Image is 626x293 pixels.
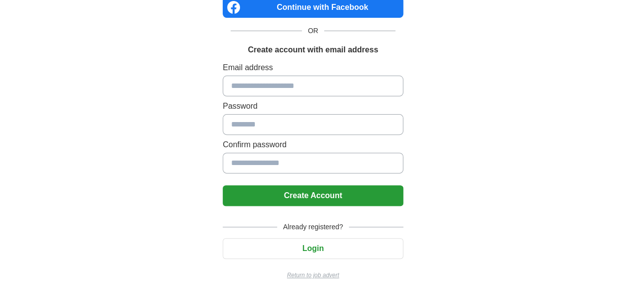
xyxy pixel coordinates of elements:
span: OR [302,26,324,36]
label: Confirm password [223,139,403,151]
a: Return to job advert [223,271,403,280]
a: Login [223,244,403,252]
label: Email address [223,62,403,74]
label: Password [223,100,403,112]
button: Create Account [223,185,403,206]
h1: Create account with email address [248,44,378,56]
button: Login [223,238,403,259]
span: Already registered? [277,222,349,232]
